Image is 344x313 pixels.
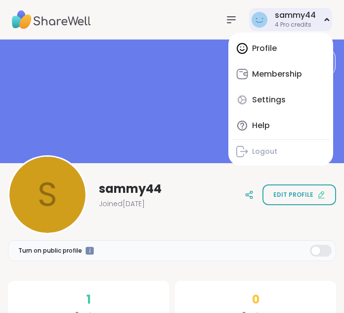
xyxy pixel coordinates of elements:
[12,2,91,37] img: ShareWell Nav Logo
[252,120,270,131] div: Help
[273,190,313,199] span: Edit profile
[99,199,145,209] span: Joined [DATE]
[252,94,286,105] div: Settings
[275,21,316,29] div: 4 Pro credits
[86,247,94,255] iframe: Spotlight
[18,246,82,255] span: Turn on public profile
[252,147,277,157] div: Logout
[252,69,302,80] div: Membership
[252,12,267,28] img: sammy44
[232,142,329,162] a: Logout
[99,181,162,197] span: sammy44
[232,62,329,86] a: Membership
[86,291,91,309] span: 1
[275,10,316,21] div: sammy44
[252,291,259,309] span: 0
[232,114,329,137] a: Help
[262,184,336,205] button: Edit profile
[232,88,329,112] a: Settings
